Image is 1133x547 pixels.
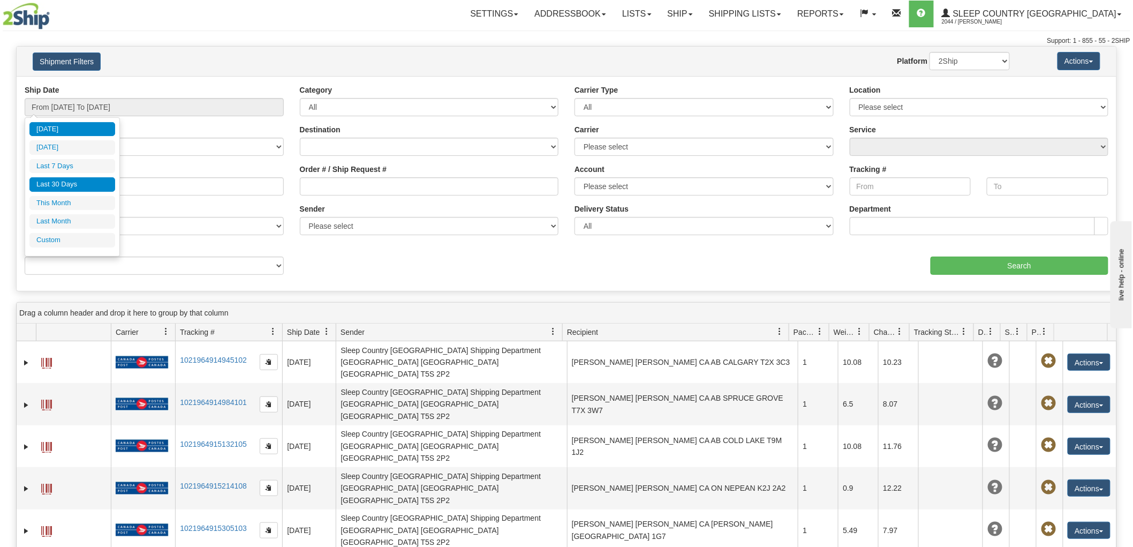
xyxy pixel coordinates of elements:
td: Sleep Country [GEOGRAPHIC_DATA] Shipping Department [GEOGRAPHIC_DATA] [GEOGRAPHIC_DATA] [GEOGRAPH... [336,467,567,509]
td: 8.07 [878,383,918,425]
span: Packages [794,327,816,338]
span: Pickup Not Assigned [1041,480,1056,495]
a: Label [41,395,52,412]
span: Delivery Status [978,327,987,338]
img: 20 - Canada Post [116,439,168,453]
a: Label [41,521,52,538]
input: Search [931,257,1108,275]
button: Copy to clipboard [260,522,278,538]
label: Carrier [575,124,599,135]
li: [DATE] [29,122,115,137]
span: Tracking Status [914,327,961,338]
a: 1021964915305103 [180,524,247,533]
span: 2044 / [PERSON_NAME] [942,17,1022,27]
td: 0.9 [838,467,878,509]
span: Sleep Country [GEOGRAPHIC_DATA] [950,9,1116,18]
span: Pickup Not Assigned [1041,396,1056,411]
a: Sender filter column settings [544,323,562,341]
a: Shipment Issues filter column settings [1009,323,1027,341]
img: 20 - Canada Post [116,523,168,537]
span: Ship Date [287,327,320,338]
label: Location [850,85,881,95]
td: 12.22 [878,467,918,509]
a: Lists [614,1,659,27]
span: Pickup Not Assigned [1041,438,1056,453]
button: Actions [1068,479,1111,497]
td: 10.08 [838,341,878,383]
a: Expand [21,441,32,452]
li: Custom [29,233,115,248]
div: Support: 1 - 855 - 55 - 2SHIP [3,36,1130,46]
span: Pickup Not Assigned [1041,354,1056,369]
li: [DATE] [29,140,115,155]
label: Destination [300,124,341,135]
td: [DATE] [282,383,336,425]
a: Expand [21,400,32,410]
a: Ship Date filter column settings [318,323,336,341]
td: 11.76 [878,425,918,467]
a: Sleep Country [GEOGRAPHIC_DATA] 2044 / [PERSON_NAME] [934,1,1130,27]
td: [DATE] [282,425,336,467]
span: Sender [341,327,365,338]
label: Service [850,124,877,135]
label: Category [300,85,333,95]
button: Copy to clipboard [260,354,278,370]
a: Delivery Status filter column settings [982,323,1000,341]
a: 1021964914945102 [180,356,247,364]
a: Expand [21,483,32,494]
td: [PERSON_NAME] [PERSON_NAME] CA AB CALGARY T2X 3C3 [567,341,798,383]
a: Expand [21,526,32,536]
a: Tracking Status filter column settings [955,323,973,341]
span: Unknown [987,354,1002,369]
input: To [987,177,1108,196]
li: Last Month [29,214,115,229]
td: Sleep Country [GEOGRAPHIC_DATA] Shipping Department [GEOGRAPHIC_DATA] [GEOGRAPHIC_DATA] [GEOGRAPH... [336,425,567,467]
a: 1021964915214108 [180,482,247,490]
a: Weight filter column settings [851,323,869,341]
td: 10.08 [838,425,878,467]
img: 20 - Canada Post [116,356,168,369]
td: [DATE] [282,467,336,509]
span: Carrier [116,327,139,338]
a: Settings [462,1,526,27]
span: Unknown [987,438,1002,453]
span: Weight [834,327,856,338]
a: Carrier filter column settings [157,323,175,341]
td: 6.5 [838,383,878,425]
button: Actions [1068,354,1111,371]
td: 10.23 [878,341,918,383]
td: 1 [798,467,838,509]
img: 20 - Canada Post [116,482,168,495]
a: Expand [21,357,32,368]
li: This Month [29,196,115,211]
a: Recipient filter column settings [771,323,789,341]
div: grid grouping header [17,303,1116,324]
a: Label [41,353,52,370]
a: Packages filter column settings [811,323,829,341]
span: Pickup Status [1032,327,1041,338]
button: Copy to clipboard [260,438,278,454]
a: Ship [660,1,701,27]
div: live help - online [8,9,99,17]
label: Account [575,164,605,175]
label: Ship Date [25,85,59,95]
button: Copy to clipboard [260,480,278,496]
label: Delivery Status [575,204,629,214]
span: Recipient [567,327,598,338]
button: Shipment Filters [33,53,101,71]
a: Tracking # filter column settings [264,323,282,341]
a: Reports [789,1,852,27]
span: Tracking # [180,327,215,338]
td: 1 [798,383,838,425]
td: [PERSON_NAME] [PERSON_NAME] CA AB COLD LAKE T9M 1J2 [567,425,798,467]
td: [DATE] [282,341,336,383]
label: Tracking # [850,164,887,175]
li: Last 30 Days [29,177,115,192]
input: From [850,177,971,196]
a: Label [41,479,52,496]
button: Actions [1068,522,1111,539]
label: Carrier Type [575,85,618,95]
span: Unknown [987,522,1002,537]
label: Sender [300,204,325,214]
a: 1021964915132105 [180,440,247,448]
